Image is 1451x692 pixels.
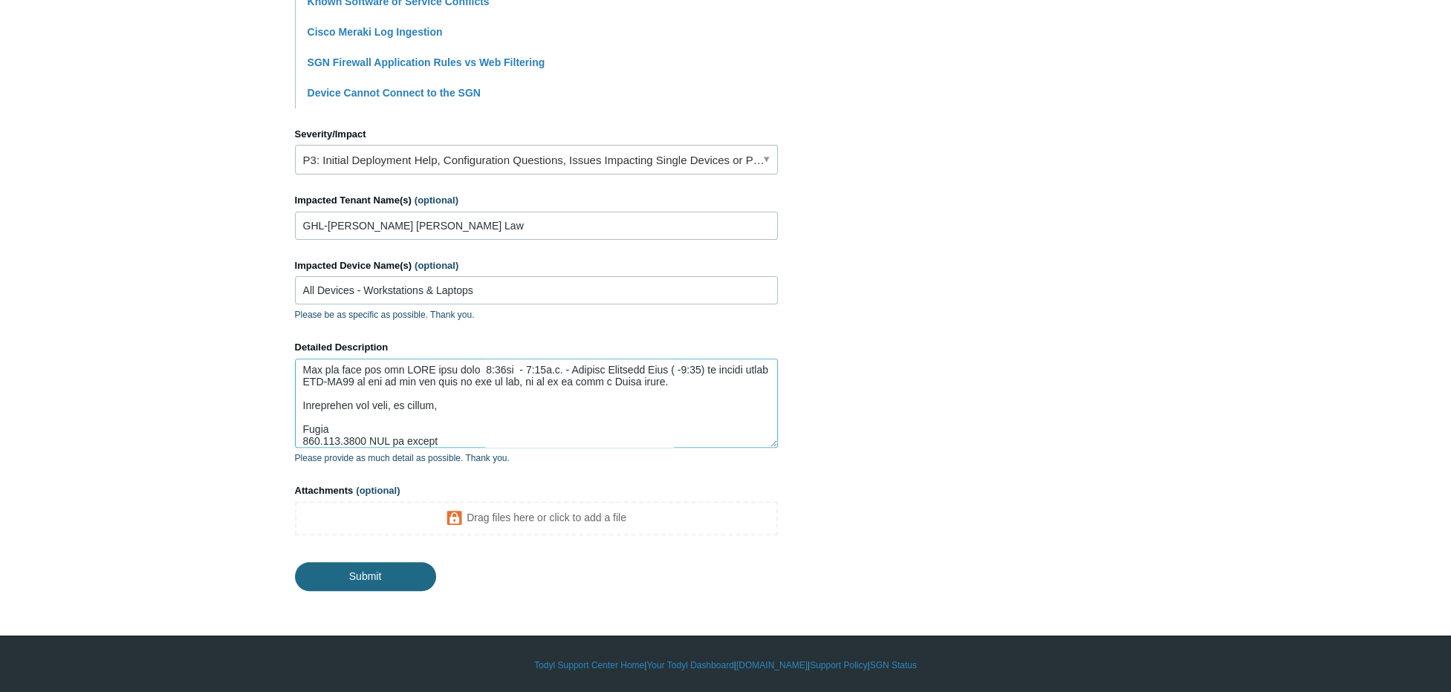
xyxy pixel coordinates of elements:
label: Detailed Description [295,340,778,355]
a: Cisco Meraki Log Ingestion [308,26,443,38]
a: Your Todyl Dashboard [646,659,733,672]
label: Impacted Device Name(s) [295,258,778,273]
a: SGN Firewall Application Rules vs Web Filtering [308,56,545,68]
span: (optional) [415,195,458,206]
span: (optional) [356,485,400,496]
label: Impacted Tenant Name(s) [295,193,778,208]
label: Severity/Impact [295,127,778,142]
a: Support Policy [810,659,867,672]
label: Attachments [295,483,778,498]
a: [DOMAIN_NAME] [736,659,808,672]
a: Todyl Support Center Home [534,659,644,672]
span: (optional) [415,260,458,271]
input: Submit [295,562,436,590]
p: Please provide as much detail as possible. Thank you. [295,451,778,465]
a: P3: Initial Deployment Help, Configuration Questions, Issues Impacting Single Devices or Past Out... [295,145,778,174]
div: | | | | [295,659,1157,672]
a: SGN Status [870,659,917,672]
a: Device Cannot Connect to the SGN [308,87,481,99]
p: Please be as specific as possible. Thank you. [295,308,778,321]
